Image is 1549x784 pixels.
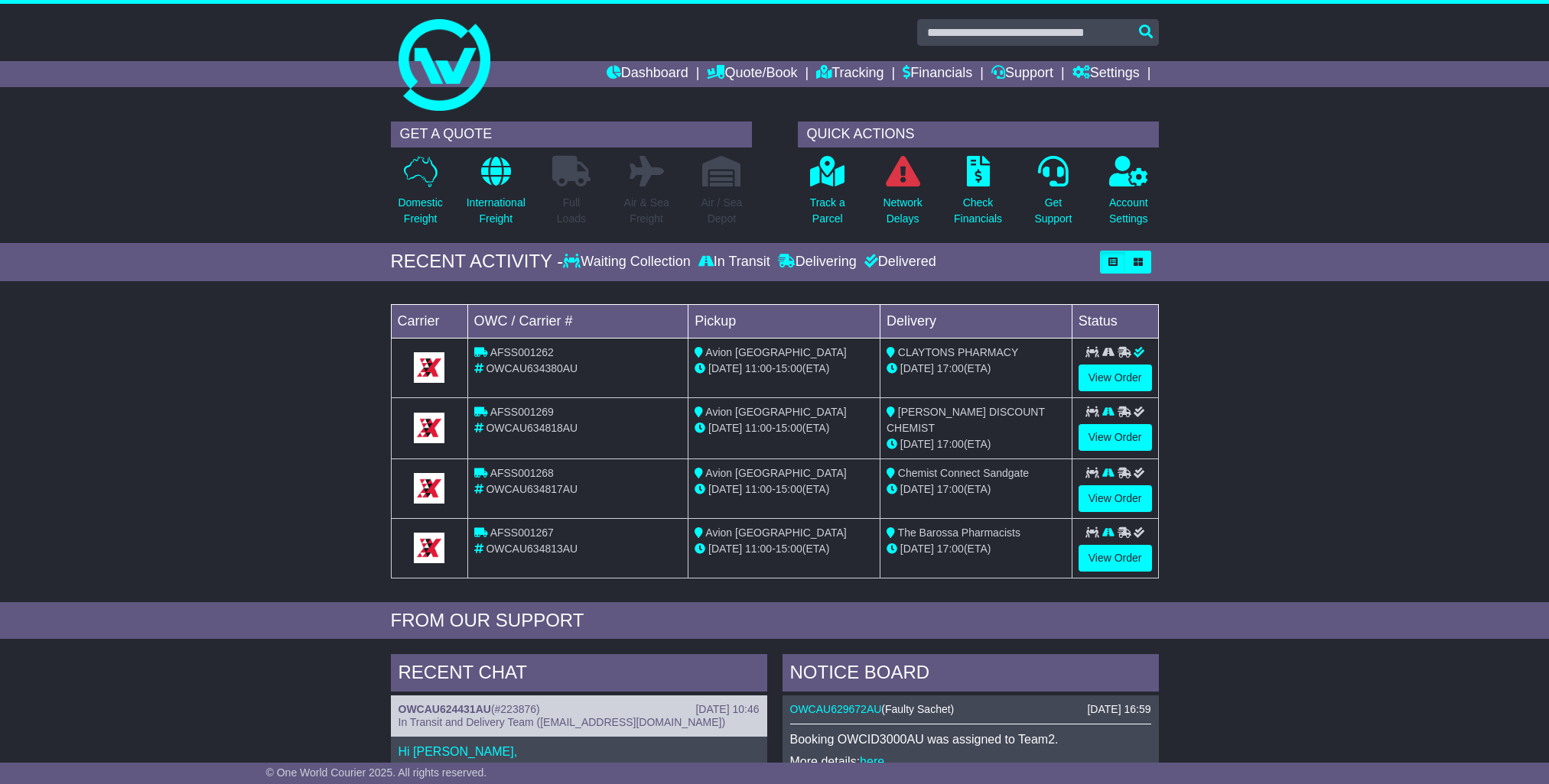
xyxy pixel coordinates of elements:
[798,121,1159,147] div: QUICK ACTIONS
[937,438,964,450] span: 17:00
[705,406,846,418] span: Avion [GEOGRAPHIC_DATA]
[880,304,1072,338] td: Delivery
[701,195,743,227] p: Air / Sea Depot
[1087,703,1150,716] div: [DATE] 16:59
[414,473,444,504] img: GetCarrierServiceLogo
[490,406,554,418] span: AFSS001269
[776,362,802,374] span: 15:00
[1108,155,1149,235] a: AccountSettings
[391,251,564,273] div: RECENT ACTIVITY -
[391,121,752,147] div: GET A QUOTE
[399,716,726,728] span: In Transit and Delivery Team ([EMAIL_ADDRESS][DOMAIN_NAME])
[900,543,934,555] span: [DATE]
[937,543,964,555] span: 17:00
[1109,195,1148,227] p: Account Settings
[695,420,874,436] div: - (ETA)
[1072,304,1158,338] td: Status
[900,483,934,495] span: [DATE]
[745,362,772,374] span: 11:00
[887,481,1066,497] div: (ETA)
[776,543,802,555] span: 15:00
[467,304,688,338] td: OWC / Carrier #
[776,422,802,434] span: 15:00
[816,61,884,87] a: Tracking
[1033,155,1072,235] a: GetSupport
[887,541,1066,557] div: (ETA)
[399,703,760,716] div: ( )
[745,483,772,495] span: 11:00
[810,195,845,227] p: Track a Parcel
[695,254,774,271] div: In Transit
[398,195,442,227] p: Domestic Freight
[954,195,1002,227] p: Check Financials
[391,654,767,695] div: RECENT CHAT
[708,543,742,555] span: [DATE]
[486,543,578,555] span: OWCAU634813AU
[695,361,874,377] div: - (ETA)
[607,61,688,87] a: Dashboard
[397,155,443,235] a: DomesticFreight
[695,481,874,497] div: - (ETA)
[885,703,951,715] span: Faulty Sachet
[708,362,742,374] span: [DATE]
[783,654,1159,695] div: NOTICE BOARD
[882,155,923,235] a: NetworkDelays
[414,533,444,563] img: GetCarrierServiceLogo
[708,422,742,434] span: [DATE]
[399,744,760,759] p: Hi [PERSON_NAME],
[486,362,578,374] span: OWCAU634380AU
[266,766,487,779] span: © One World Courier 2025. All rights reserved.
[900,438,934,450] span: [DATE]
[790,703,882,715] a: OWCAU629672AU
[495,703,537,715] span: #223876
[707,61,797,87] a: Quote/Book
[776,483,802,495] span: 15:00
[414,352,444,383] img: GetCarrierServiceLogo
[490,526,554,539] span: AFSS001267
[695,703,759,716] div: [DATE] 10:46
[1034,195,1072,227] p: Get Support
[1079,364,1152,391] a: View Order
[900,362,934,374] span: [DATE]
[1072,61,1140,87] a: Settings
[391,610,1159,632] div: FROM OUR SUPPORT
[790,703,1151,716] div: ( )
[705,467,846,479] span: Avion [GEOGRAPHIC_DATA]
[898,526,1020,539] span: The Barossa Pharmacists
[705,346,846,358] span: Avion [GEOGRAPHIC_DATA]
[705,526,846,539] span: Avion [GEOGRAPHIC_DATA]
[790,732,1151,747] p: Booking OWCID3000AU was assigned to Team2.
[486,483,578,495] span: OWCAU634817AU
[391,304,467,338] td: Carrier
[490,346,554,358] span: AFSS001262
[708,483,742,495] span: [DATE]
[774,254,861,271] div: Delivering
[809,155,846,235] a: Track aParcel
[624,195,669,227] p: Air & Sea Freight
[399,703,491,715] a: OWCAU624431AU
[745,422,772,434] span: 11:00
[1079,545,1152,572] a: View Order
[887,361,1066,377] div: (ETA)
[953,155,1003,235] a: CheckFinancials
[887,436,1066,452] div: (ETA)
[937,483,964,495] span: 17:00
[991,61,1053,87] a: Support
[490,467,554,479] span: AFSS001268
[414,413,444,443] img: GetCarrierServiceLogo
[466,155,526,235] a: InternationalFreight
[688,304,880,338] td: Pickup
[563,254,694,271] div: Waiting Collection
[790,754,1151,769] p: More details: .
[861,254,936,271] div: Delivered
[860,755,884,768] a: here
[1079,424,1152,451] a: View Order
[898,346,1018,358] span: CLAYTONS PHARMACY
[745,543,772,555] span: 11:00
[883,195,922,227] p: Network Delays
[552,195,591,227] p: Full Loads
[898,467,1029,479] span: Chemist Connect Sandgate
[467,195,526,227] p: International Freight
[1079,485,1152,512] a: View Order
[937,362,964,374] span: 17:00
